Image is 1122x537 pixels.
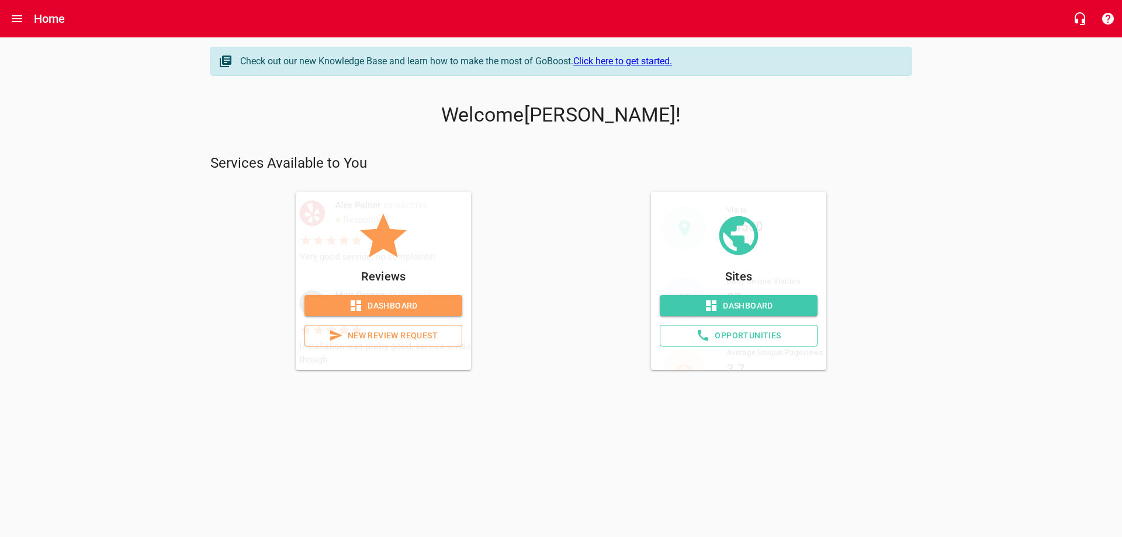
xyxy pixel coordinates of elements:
[304,325,462,347] a: New Review Request
[573,56,672,67] a: Click here to get started.
[3,5,31,33] button: Open drawer
[34,9,65,28] h6: Home
[670,328,808,343] span: Opportunities
[1094,5,1122,33] button: Support Portal
[210,154,912,173] p: Services Available to You
[314,328,452,343] span: New Review Request
[1066,5,1094,33] button: Live Chat
[210,103,912,127] p: Welcome [PERSON_NAME] !
[314,299,453,313] span: Dashboard
[660,325,818,347] a: Opportunities
[660,267,818,286] p: Sites
[669,299,808,313] span: Dashboard
[240,54,899,68] div: Check out our new Knowledge Base and learn how to make the most of GoBoost.
[660,295,818,317] a: Dashboard
[304,267,462,286] p: Reviews
[304,295,462,317] a: Dashboard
